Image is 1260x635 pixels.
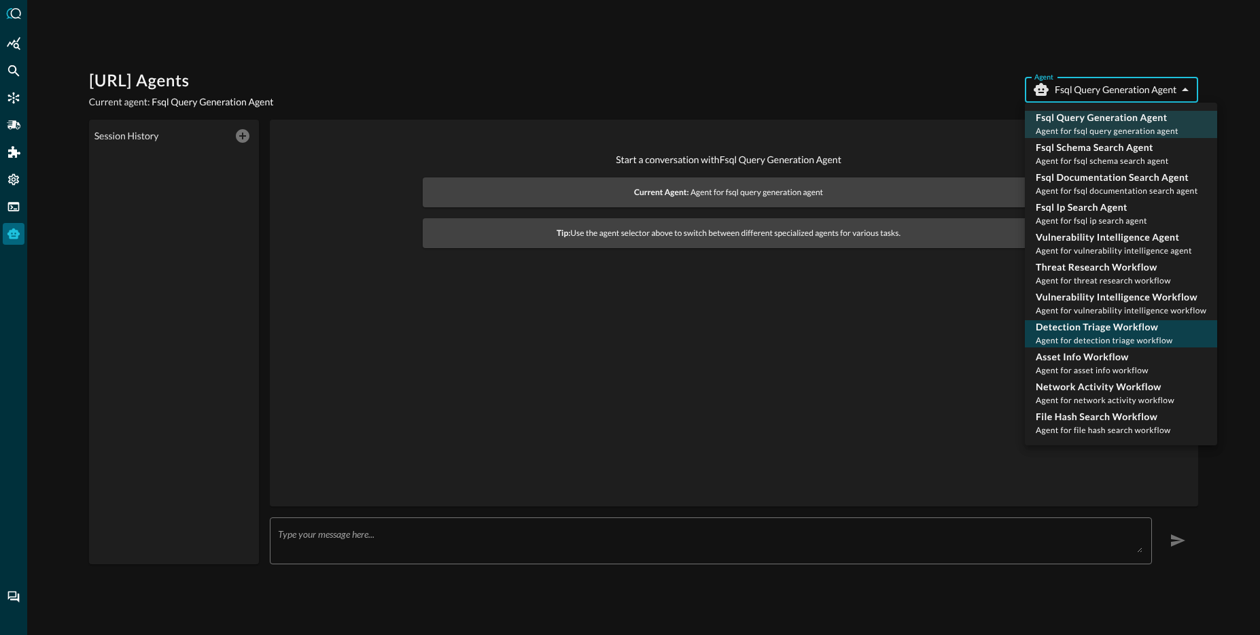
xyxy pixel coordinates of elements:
span: Agent for vulnerability intelligence workflow [1036,305,1206,315]
p: Threat Research Workflow [1036,260,1171,274]
span: Agent for vulnerability intelligence agent [1036,245,1192,256]
span: Agent for network activity workflow [1036,395,1174,405]
p: File Hash Search Workflow [1036,410,1171,424]
span: Agent for fsql ip search agent [1036,216,1147,226]
span: Agent for asset info workflow [1036,365,1149,375]
span: Agent for fsql query generation agent [1036,126,1178,136]
p: Fsql Query Generation Agent [1036,111,1178,124]
span: Agent for file hash search workflow [1036,425,1171,435]
p: Vulnerability Intelligence Workflow [1036,290,1206,304]
p: Fsql Schema Search Agent [1036,141,1169,154]
p: Detection Triage Workflow [1036,320,1173,334]
span: Agent for fsql documentation search agent [1036,186,1198,196]
span: Agent for threat research workflow [1036,275,1171,286]
span: Agent for detection triage workflow [1036,335,1173,345]
span: Agent for fsql schema search agent [1036,156,1169,166]
p: Vulnerability Intelligence Agent [1036,230,1192,244]
p: Fsql Documentation Search Agent [1036,171,1198,184]
p: Asset Info Workflow [1036,350,1149,364]
p: Fsql Ip Search Agent [1036,201,1147,214]
p: Network Activity Workflow [1036,380,1174,394]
